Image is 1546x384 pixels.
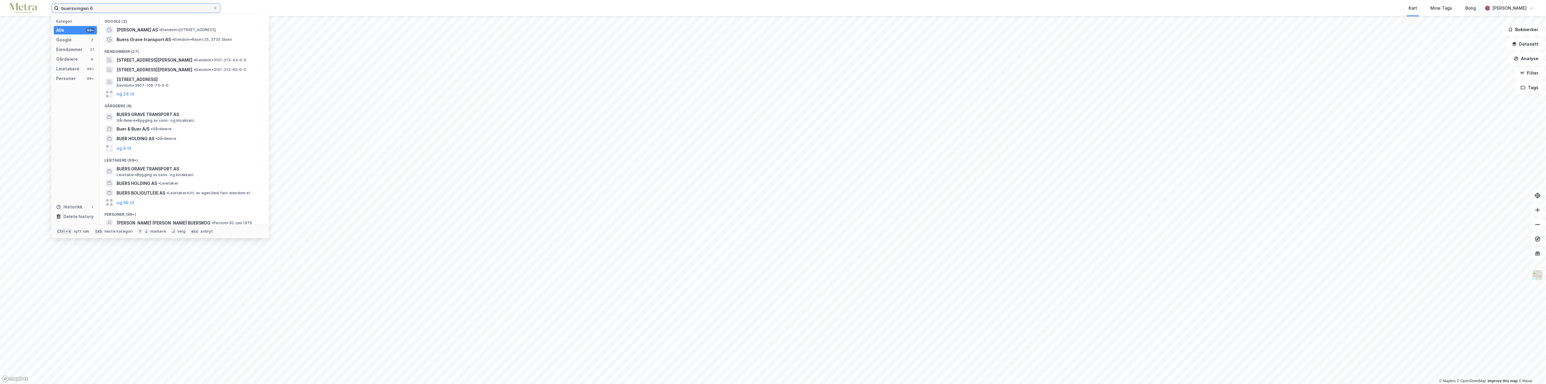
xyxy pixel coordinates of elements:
div: 27 [90,47,95,52]
div: nytt søk [74,229,90,234]
span: [PERSON_NAME] AS [117,26,158,34]
img: metra-logo.256734c3b2bbffee19d4.png [10,3,37,14]
div: Google [56,36,72,44]
iframe: Chat Widget [1411,141,1546,384]
span: • [158,181,160,186]
a: Mapbox homepage [2,375,28,382]
span: BUERS GRAVE TRANSPORT AS [117,165,261,173]
span: [STREET_ADDRESS][PERSON_NAME] [117,66,192,73]
button: Bokmerker [1503,24,1544,36]
span: [STREET_ADDRESS][PERSON_NAME] [117,56,192,64]
div: velg [177,229,185,234]
span: Gårdeiere • Bygging av vann- og kloakkanl. [117,118,195,123]
div: Eiendommer [56,46,82,53]
span: Eiendom • [STREET_ADDRESS] [159,27,216,32]
span: BUER HOLDING AS [117,135,154,142]
div: Gårdeiere [56,56,78,63]
span: BUERS HOLDING AS [117,180,157,187]
button: Tags [1516,82,1544,94]
div: 99+ [86,28,95,33]
div: Leietakere [56,65,79,73]
span: BUERS BOLIGUTLEIE AS [117,189,165,197]
div: Mine Tags [1430,5,1452,12]
div: 2 [90,37,95,42]
div: markere [150,229,166,234]
span: Person • 30. juni 1970 [212,221,252,225]
span: Gårdeiere [156,136,176,141]
div: neste kategori [104,229,133,234]
div: tab [94,228,103,234]
span: Eiendom • 3101-213-43-0-0 [194,58,246,63]
button: og 6 til [117,145,131,152]
div: avbryt [200,229,213,234]
div: Historikk [56,203,82,211]
div: Google (2) [100,14,269,25]
span: [PERSON_NAME] [PERSON_NAME] BUERSKOG [117,219,210,227]
span: Buer & Buer A/S [117,125,149,133]
div: Personer [56,75,76,82]
button: og 96 til [117,199,134,206]
span: • [194,67,195,72]
div: 99+ [86,66,95,71]
div: Delete history [63,213,94,220]
span: [STREET_ADDRESS] [117,76,261,83]
div: 99+ [86,76,95,81]
button: og 24 til [117,90,134,98]
div: 1 [90,205,95,209]
div: Kart [1409,5,1417,12]
div: Personer (99+) [100,207,269,218]
span: Leietaker • Utl. av egen/leid fast eiendom el. [166,191,251,195]
span: • [166,191,168,195]
div: Gårdeiere (9) [100,99,269,110]
span: BUERS GRAVE TRANSPORT AS [117,111,261,118]
span: Leietaker • Bygging av vann- og kloakkanl. [117,173,194,177]
div: Alle [56,27,64,34]
div: Leietakere (99+) [100,153,269,164]
span: • [212,221,213,225]
div: Kategori [56,19,97,24]
span: • [172,37,174,42]
div: Ctrl + k [56,228,72,234]
span: Eiendom • Raset 25, 3735 Skien [172,37,232,42]
div: [PERSON_NAME] [1492,5,1527,12]
button: Filter [1515,67,1544,79]
div: Kontrollprogram for chat [1411,141,1546,384]
span: Eiendom • 3101-213-60-0-0 [194,67,246,72]
span: Leietaker [158,181,178,186]
span: Buers Grave transport AS [117,36,171,43]
div: Eiendommer (27) [100,44,269,55]
span: • [156,136,157,141]
input: Søk på adresse, matrikkel, gårdeiere, leietakere eller personer [59,4,213,13]
div: 9 [90,57,95,62]
button: Analyse [1509,53,1544,65]
span: • [159,27,161,32]
div: Bolig [1465,5,1476,12]
span: • [194,58,195,62]
button: Datasett [1507,38,1544,50]
span: Eiendom • 3907-106-75-0-0 [117,83,169,88]
div: esc [190,228,200,234]
span: Gårdeiere [151,127,172,131]
span: • [151,127,152,131]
